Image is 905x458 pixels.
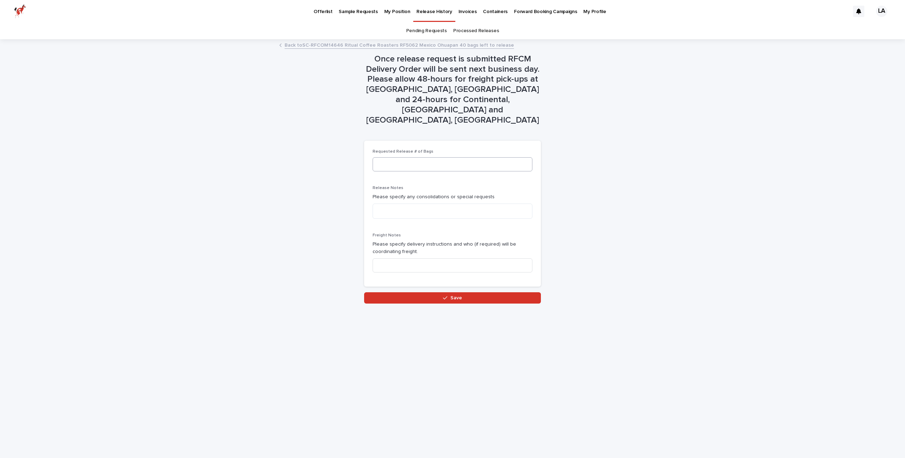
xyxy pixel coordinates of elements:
button: Save [364,292,541,304]
span: Requested Release # of Bags [373,149,433,154]
div: LA [876,6,887,17]
span: Save [450,295,462,300]
span: Freight Notes [373,233,401,237]
a: Back toSC-RFCOM14646 Ritual Coffee Roasters RF5062 Mexico Ohuapan 40 bags left to release [285,41,514,49]
a: Processed Releases [453,23,499,39]
img: zttTXibQQrCfv9chImQE [14,4,26,18]
a: Pending Requests [406,23,447,39]
p: Please specify any consolidations or special requests [373,193,532,201]
p: Please specify delivery instructions and who (if required) will be coordinating freight. [373,241,532,256]
span: Release Notes [373,186,403,190]
h1: Once release request is submitted RFCM Delivery Order will be sent next business day. Please allo... [364,54,541,125]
